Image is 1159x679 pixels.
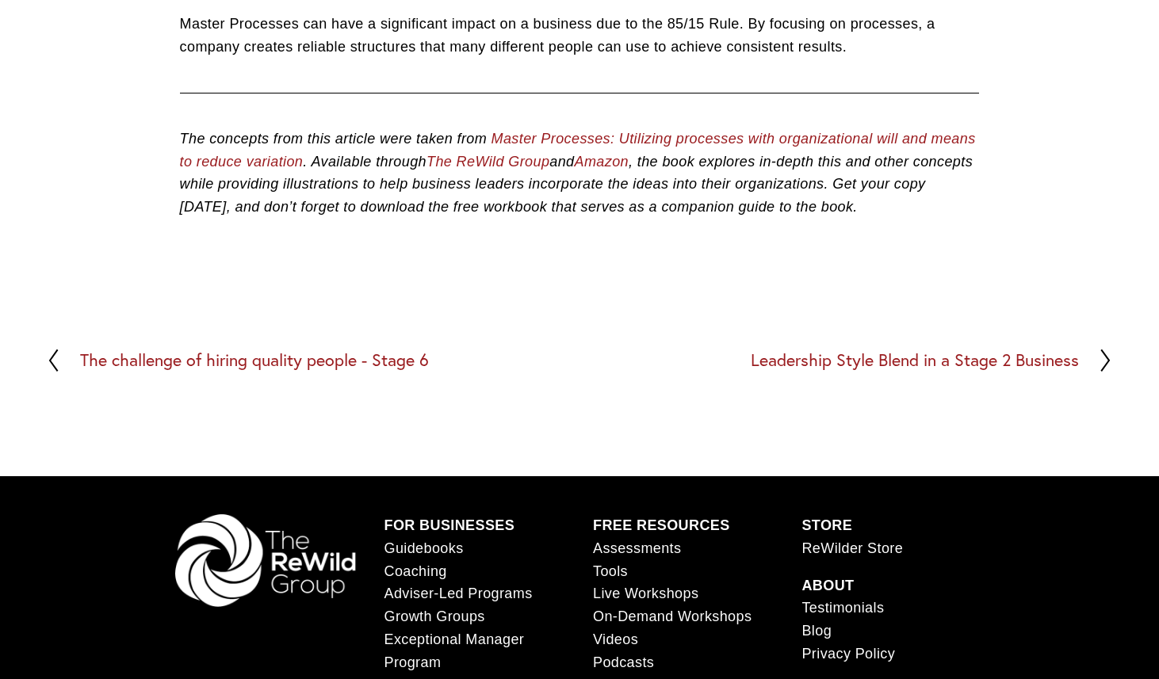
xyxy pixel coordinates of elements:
strong: STORE [801,517,852,533]
span: Growth Groups [384,608,485,624]
span: Exceptional Manager Program [384,631,525,670]
a: STORE [801,514,852,537]
a: Podcasts [593,651,654,674]
p: Master Processes can have a significant impact on a business due to the 85/15 Rule. By focusing o... [180,13,980,59]
a: FOR BUSINESSES [384,514,515,537]
a: ABOUT [801,574,854,597]
a: Blog [801,620,832,643]
a: Coaching [384,560,447,583]
a: Tools [593,560,628,583]
a: Adviser-Led Programs [384,582,533,605]
a: On-Demand Workshops [593,605,752,628]
a: FREE RESOURCES [593,514,730,537]
a: ReWilder Store [801,537,903,560]
strong: ABOUT [801,578,854,593]
a: Exceptional Manager Program [384,628,566,674]
strong: FREE RESOURCES [593,517,730,533]
a: Testimonials [801,597,884,620]
h2: The challenge of hiring quality people - Stage 6 [80,352,429,369]
em: , the book explores in-depth this and other concepts while providing illustrations to help busine... [180,154,977,216]
a: Assessments [593,537,681,560]
em: and [549,154,574,170]
a: Leadership Style Blend in a Stage 2 Business [751,348,1113,373]
a: Growth Groups [384,605,485,628]
em: . Available through [303,154,426,170]
a: Privacy Policy [801,643,895,666]
a: Amazon [575,154,629,170]
a: The challenge of hiring quality people - Stage 6 [46,348,429,373]
a: Videos [593,628,638,651]
a: Live Workshops [593,582,698,605]
a: The ReWild Group [426,154,549,170]
a: Guidebooks [384,537,464,560]
strong: FOR BUSINESSES [384,517,515,533]
a: Master Processes: Utilizing processes with organizational will and means to reduce variation [180,131,976,170]
h2: Leadership Style Blend in a Stage 2 Business [751,352,1079,369]
em: The concepts from this article were taken from [180,131,488,147]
